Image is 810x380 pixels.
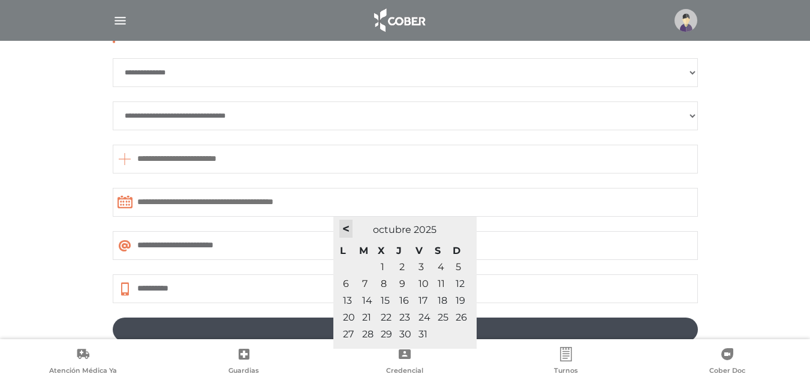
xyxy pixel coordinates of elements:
[228,366,259,377] span: Guardias
[362,295,372,306] span: 14
[418,295,427,306] span: 17
[399,312,410,323] span: 23
[453,245,460,256] span: domingo
[418,278,429,289] a: 10
[340,245,346,256] span: lunes
[435,245,441,256] span: sábado
[343,295,352,306] span: 13
[438,261,444,273] a: 4
[381,312,392,323] span: 22
[343,278,349,289] a: 6
[399,295,409,306] span: 16
[2,347,164,378] a: Atención Médica Ya
[381,328,392,340] span: 29
[378,245,384,256] span: miércoles
[456,312,467,323] span: 26
[343,312,355,323] span: 20
[368,6,430,35] img: logo_cober_home-white.png
[438,312,448,323] span: 25
[396,245,402,256] span: jueves
[418,261,424,273] a: 3
[164,347,325,378] a: Guardias
[415,245,423,256] span: viernes
[362,312,371,323] span: 21
[113,318,698,342] a: Siguiente
[362,328,374,340] span: 28
[49,366,117,377] span: Atención Médica Ya
[381,295,390,306] span: 15
[418,328,427,340] span: 31
[438,278,445,289] a: 11
[343,328,354,340] span: 27
[399,278,405,289] a: 9
[709,366,745,377] span: Cober Doc
[418,312,430,323] span: 24
[456,261,461,273] a: 5
[646,347,808,378] a: Cober Doc
[373,224,411,235] span: octubre
[456,278,465,289] span: 12
[386,366,423,377] span: Credencial
[113,13,128,28] img: Cober_menu-lines-white.svg
[456,295,465,306] span: 19
[399,328,411,340] span: 30
[675,9,697,32] img: profile-placeholder.svg
[359,245,368,256] span: martes
[414,224,436,235] span: 2025
[342,222,350,236] span: <
[381,278,387,289] a: 8
[324,347,486,378] a: Credencial
[339,220,353,238] a: <
[554,366,578,377] span: Turnos
[362,278,368,289] a: 7
[381,261,384,273] a: 1
[399,261,405,273] a: 2
[438,295,447,306] span: 18
[486,347,647,378] a: Turnos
